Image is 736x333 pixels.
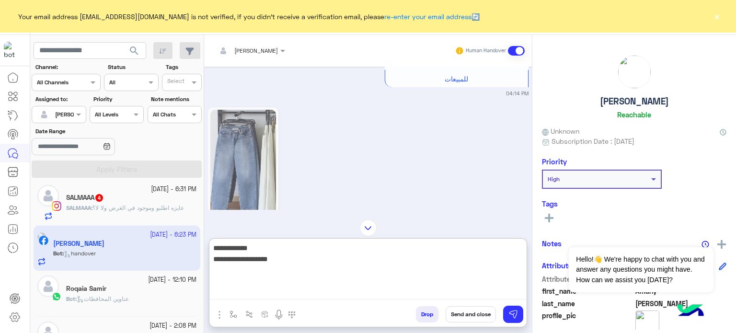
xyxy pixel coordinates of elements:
button: × [712,11,722,21]
label: Tags [166,63,201,71]
span: 4 [95,194,103,202]
button: select flow [226,306,241,322]
img: defaultAdmin.png [37,108,51,121]
span: first_name [542,286,633,296]
button: Apply Filters [32,161,202,178]
img: picture [618,56,651,88]
span: profile_pic [542,310,633,333]
label: Note mentions [151,95,200,103]
img: 919860931428189 [4,42,21,59]
small: 04:14 PM [506,90,529,97]
span: Hello!👋 We're happy to chat with you and answer any questions you might have. How can we assist y... [569,247,713,292]
label: Date Range [35,127,143,136]
h6: Tags [542,199,726,208]
img: 550525555_2514653895581102_5980540931099523225_n.jpg [210,110,276,226]
a: re-enter your email address [384,12,471,21]
img: WhatsApp [52,292,61,301]
h5: SALMAAA [66,194,104,202]
button: Trigger scenario [241,306,257,322]
label: Channel: [35,63,100,71]
img: send message [508,310,518,319]
small: [DATE] - 2:08 PM [149,322,196,331]
span: search [128,45,140,57]
img: scroll [360,219,377,236]
small: [DATE] - 12:10 PM [148,276,196,285]
span: عايزه اطلبو وموجود في الغرض ولا لا؟ [92,204,184,211]
h6: Attributes [542,261,576,270]
button: Send and close [446,306,496,322]
button: create order [257,306,273,322]
span: Mahmoud [635,299,727,309]
button: Drop [416,306,438,322]
h6: Notes [542,239,562,248]
span: Your email address [EMAIL_ADDRESS][DOMAIN_NAME] is not verified, if you didn't receive a verifica... [18,11,480,22]
span: Subscription Date : [DATE] [552,136,634,146]
span: Bot [66,295,75,302]
b: : [66,204,92,211]
span: عناوين المحافظات [77,295,129,302]
span: SALMAAA [66,204,91,211]
span: Unknown [542,126,579,136]
button: search [123,42,146,63]
label: Priority [93,95,143,103]
b: : [66,295,77,302]
span: [PERSON_NAME] [234,47,278,54]
img: add [717,240,726,249]
img: defaultAdmin.png [37,185,59,207]
span: للمبيعات [445,75,468,83]
b: High [548,175,560,183]
img: make a call [288,311,296,319]
h6: Priority [542,157,567,166]
h6: Reachable [617,110,651,119]
img: send attachment [214,309,225,321]
small: Human Handover [466,47,506,55]
img: create order [261,310,269,318]
h5: [PERSON_NAME] [600,96,669,107]
h5: Roqaia Samir [66,285,106,293]
img: select flow [230,310,237,318]
img: send voice note [273,309,285,321]
img: Trigger scenario [245,310,253,318]
span: last_name [542,299,633,309]
small: [DATE] - 6:31 PM [151,185,196,194]
img: defaultAdmin.png [37,276,59,297]
span: Attribute Name [542,274,633,284]
img: hulul-logo.png [674,295,707,328]
label: Assigned to: [35,95,85,103]
div: Select [166,77,184,88]
img: Instagram [52,201,61,211]
label: Status [108,63,157,71]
